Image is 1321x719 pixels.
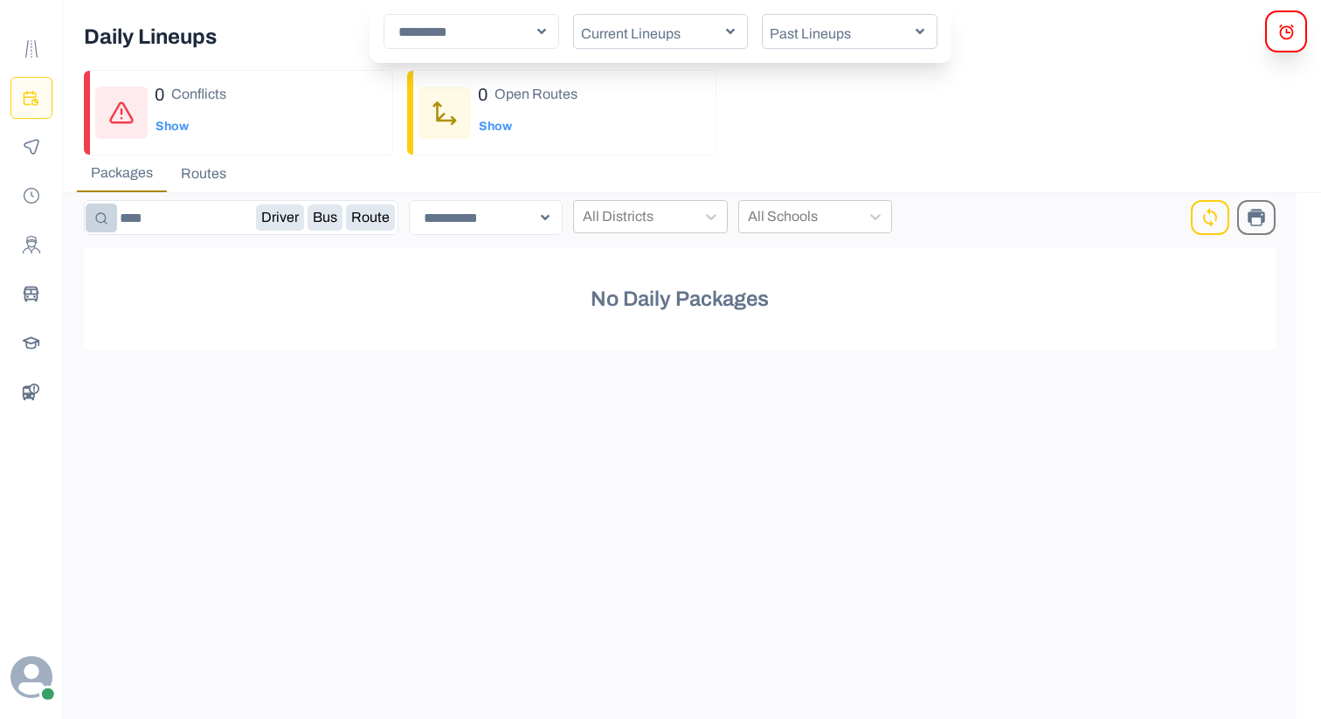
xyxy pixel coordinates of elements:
button: Schools [10,321,52,363]
svg: avatar [10,656,52,698]
button: Routes [167,156,240,192]
button: Buses [10,273,52,315]
button: Print Packages [1237,200,1276,235]
button: Monitoring [10,126,52,168]
button: Route Templates [10,28,52,70]
p: Conflicts [171,84,226,105]
p: 0 [478,81,488,107]
button: alerts Modal [1265,10,1307,52]
p: Open Routes [495,84,578,105]
button: Sync Filters [1193,200,1228,235]
p: Current Lineups [574,24,730,45]
button: Packages [77,156,167,192]
p: Past Lineups [763,24,918,45]
button: Show [155,109,190,144]
button: Show [478,109,513,144]
p: No Daily Packages [591,283,769,315]
button: Planning [10,77,52,119]
button: Drivers [10,224,52,266]
button: Bus [308,204,342,231]
button: Driver [256,204,304,231]
p: 0 [155,81,164,107]
button: Route [346,204,395,231]
button: Payroll [10,175,52,217]
button: BusData [10,370,52,412]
